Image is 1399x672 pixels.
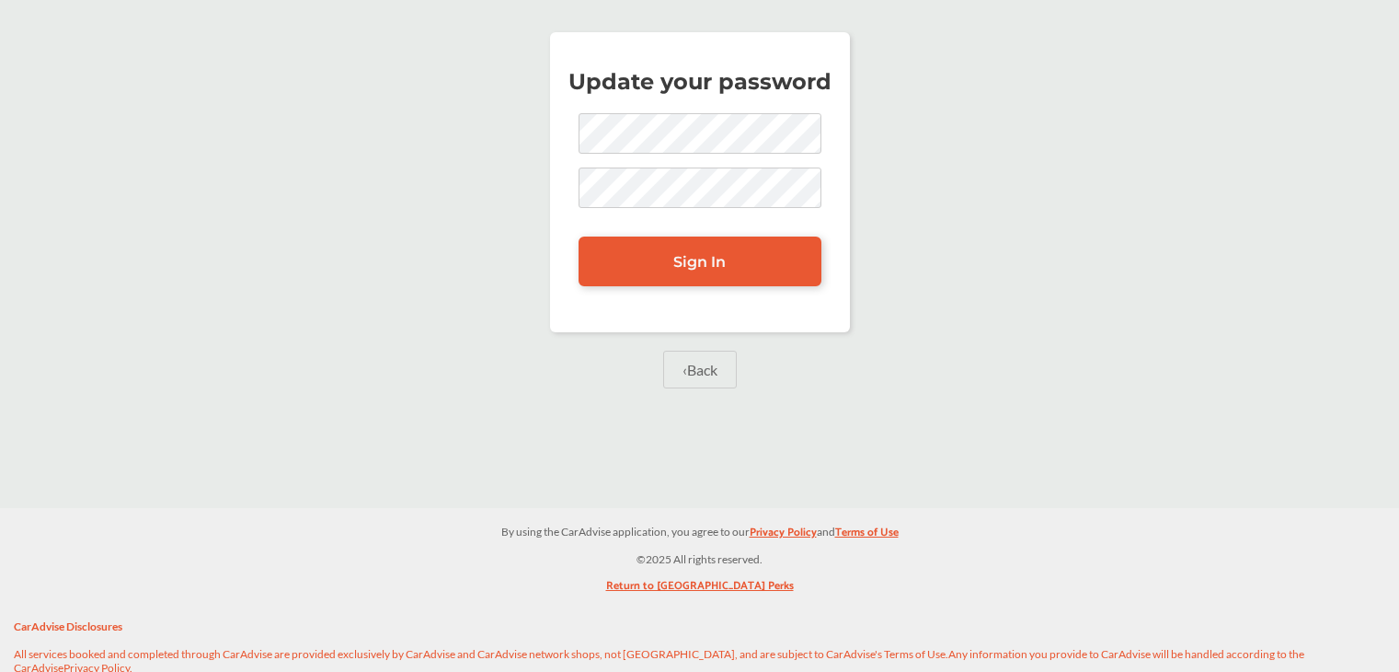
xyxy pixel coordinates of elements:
[14,620,122,633] strong: CarAdvise Disclosures
[568,73,831,91] p: Update your password
[663,351,737,388] a: ‹Back
[835,524,899,550] a: Terms of Use
[884,647,948,670] a: Terms of Use.
[673,253,726,271] span: Sign In
[579,237,821,286] a: Sign In
[606,577,794,604] a: Return to [GEOGRAPHIC_DATA] Perks
[750,524,817,550] a: Privacy Policy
